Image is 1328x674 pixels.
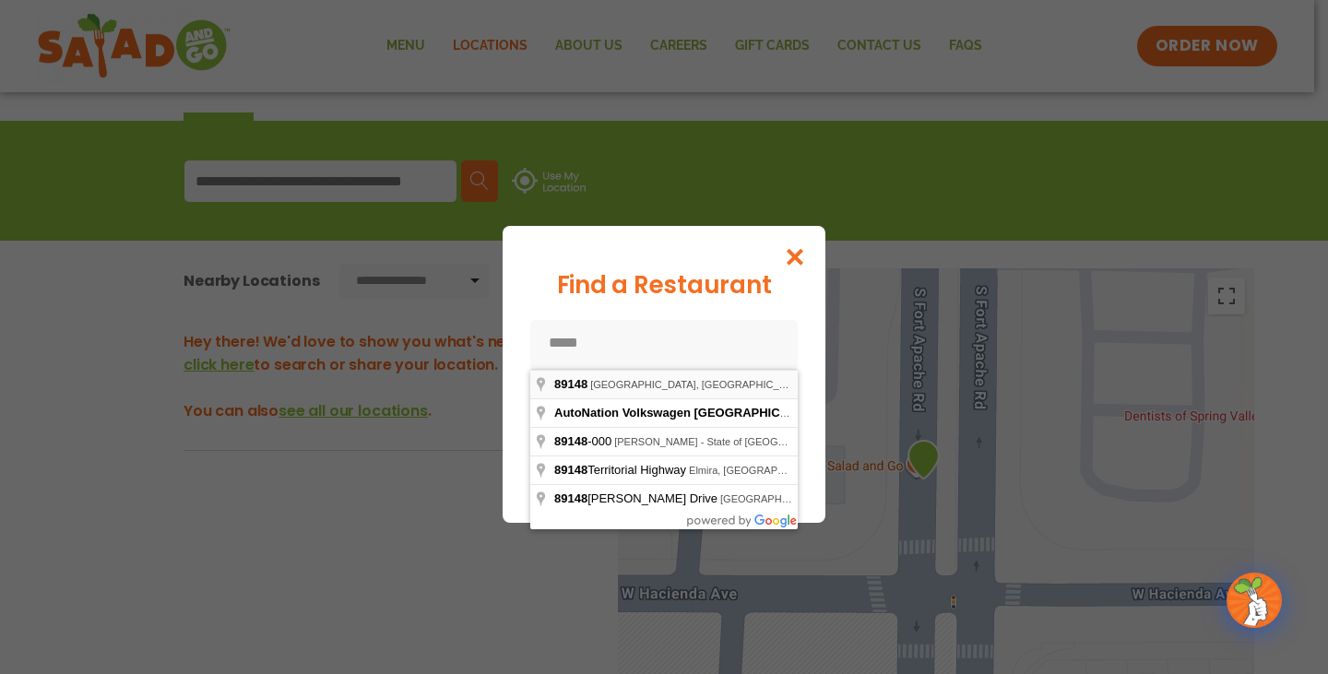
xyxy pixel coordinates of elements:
[554,491,587,505] span: 89148
[689,465,940,476] span: Elmira, [GEOGRAPHIC_DATA], [GEOGRAPHIC_DATA]
[590,379,919,390] span: [GEOGRAPHIC_DATA], [GEOGRAPHIC_DATA], [GEOGRAPHIC_DATA]
[554,406,822,420] span: AutoNation Volkswagen [GEOGRAPHIC_DATA]
[554,491,720,505] span: [PERSON_NAME] Drive
[720,493,1049,504] span: [GEOGRAPHIC_DATA], [GEOGRAPHIC_DATA], [GEOGRAPHIC_DATA]
[1228,574,1280,626] img: wpChatIcon
[765,226,825,288] button: Close modal
[614,436,961,447] span: [PERSON_NAME] - State of [GEOGRAPHIC_DATA], [GEOGRAPHIC_DATA]
[530,267,798,303] div: Find a Restaurant
[554,434,587,448] span: 89148
[554,377,587,391] span: 89148
[554,463,587,477] span: 89148
[554,434,614,448] span: -000
[554,463,689,477] span: Territorial Highway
